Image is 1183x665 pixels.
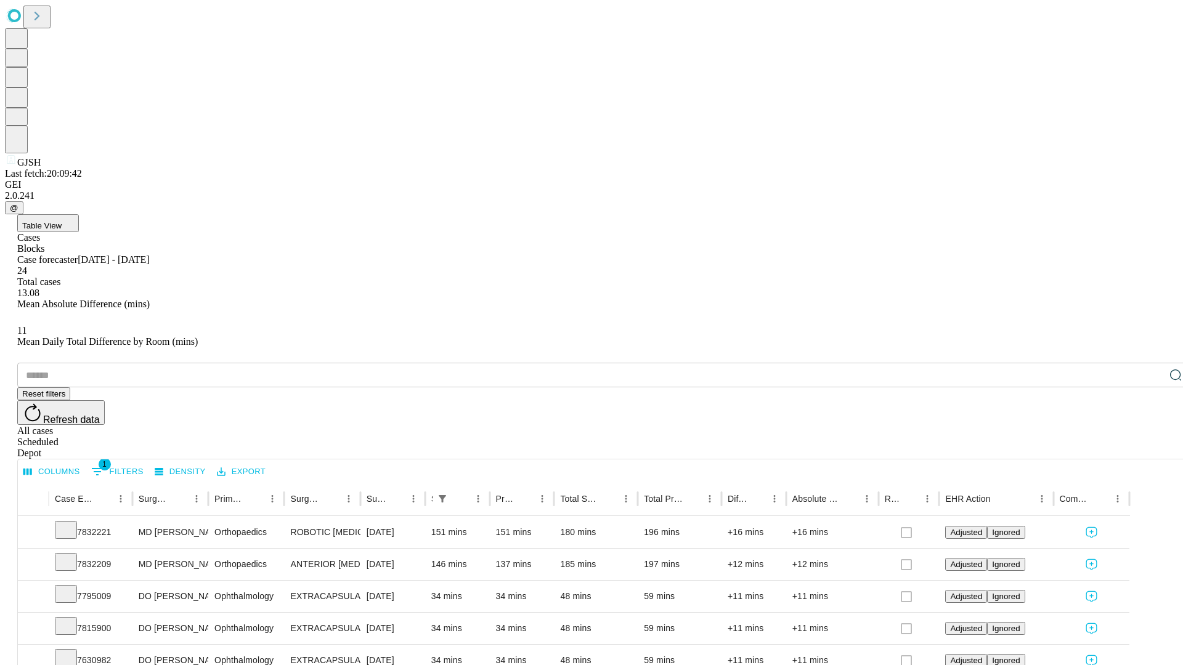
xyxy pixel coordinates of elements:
[17,276,60,287] span: Total cases
[290,549,354,580] div: ANTERIOR [MEDICAL_DATA] TOTAL HIP
[139,549,202,580] div: MD [PERSON_NAME] [PERSON_NAME]
[534,490,551,507] button: Menu
[10,203,18,212] span: @
[431,494,433,504] div: Scheduled In Room Duration
[5,179,1178,190] div: GEI
[728,549,780,580] div: +12 mins
[17,299,150,309] span: Mean Absolute Difference (mins)
[55,494,94,504] div: Case Epic Id
[214,517,278,548] div: Orthopaedics
[987,526,1025,539] button: Ignored
[1109,490,1126,507] button: Menu
[560,613,632,644] div: 48 mins
[152,462,209,482] button: Density
[1092,490,1109,507] button: Sort
[214,581,278,612] div: Ophthalmology
[55,613,126,644] div: 7815900
[188,490,205,507] button: Menu
[22,221,62,230] span: Table View
[560,549,632,580] div: 185 mins
[139,581,202,612] div: DO [PERSON_NAME]
[290,581,354,612] div: EXTRACAPSULAR CATARACT REMOVAL WITH [MEDICAL_DATA]
[792,494,840,504] div: Absolute Difference
[792,517,872,548] div: +16 mins
[17,265,27,276] span: 24
[560,494,599,504] div: Total Scheduled Duration
[987,590,1025,603] button: Ignored
[728,581,780,612] div: +11 mins
[99,458,111,470] span: 1
[139,494,169,504] div: Surgeon Name
[560,581,632,612] div: 48 mins
[20,462,83,482] button: Select columns
[22,389,65,398] span: Reset filters
[5,190,1178,201] div: 2.0.241
[290,494,321,504] div: Surgery Name
[560,517,632,548] div: 180 mins
[792,613,872,644] div: +11 mins
[945,558,987,571] button: Adjusted
[987,622,1025,635] button: Ignored
[171,490,188,507] button: Sort
[728,517,780,548] div: +16 mins
[17,387,70,400] button: Reset filters
[950,624,982,633] span: Adjusted
[24,618,43,640] button: Expand
[950,528,982,537] span: Adjusted
[214,549,278,580] div: Orthopaedics
[728,494,747,504] div: Difference
[992,624,1020,633] span: Ignored
[95,490,112,507] button: Sort
[617,490,635,507] button: Menu
[516,490,534,507] button: Sort
[600,490,617,507] button: Sort
[214,613,278,644] div: Ophthalmology
[644,613,715,644] div: 59 mins
[214,462,269,482] button: Export
[139,613,202,644] div: DO [PERSON_NAME]
[431,613,484,644] div: 34 mins
[17,288,39,298] span: 13.08
[1033,490,1051,507] button: Menu
[17,336,198,347] span: Mean Daily Total Difference by Room (mins)
[950,560,982,569] span: Adjusted
[367,517,419,548] div: [DATE]
[992,528,1020,537] span: Ignored
[1060,494,1091,504] div: Comments
[323,490,340,507] button: Sort
[5,168,82,179] span: Last fetch: 20:09:42
[55,581,126,612] div: 7795009
[24,522,43,544] button: Expand
[290,613,354,644] div: EXTRACAPSULAR CATARACT REMOVAL WITH [MEDICAL_DATA]
[992,560,1020,569] span: Ignored
[496,613,548,644] div: 34 mins
[496,549,548,580] div: 137 mins
[340,490,357,507] button: Menu
[885,494,901,504] div: Resolved in EHR
[792,581,872,612] div: +11 mins
[24,554,43,576] button: Expand
[945,590,987,603] button: Adjusted
[858,490,876,507] button: Menu
[644,517,715,548] div: 196 mins
[452,490,470,507] button: Sort
[214,494,245,504] div: Primary Service
[431,517,484,548] div: 151 mins
[139,517,202,548] div: MD [PERSON_NAME] [PERSON_NAME]
[945,494,990,504] div: EHR Action
[55,517,126,548] div: 7832221
[431,581,484,612] div: 34 mins
[264,490,281,507] button: Menu
[88,462,147,482] button: Show filters
[17,400,105,425] button: Refresh data
[987,558,1025,571] button: Ignored
[992,490,1009,507] button: Sort
[367,581,419,612] div: [DATE]
[434,490,451,507] button: Show filters
[246,490,264,507] button: Sort
[431,549,484,580] div: 146 mins
[684,490,701,507] button: Sort
[112,490,129,507] button: Menu
[17,325,26,336] span: 11
[17,254,78,265] span: Case forecaster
